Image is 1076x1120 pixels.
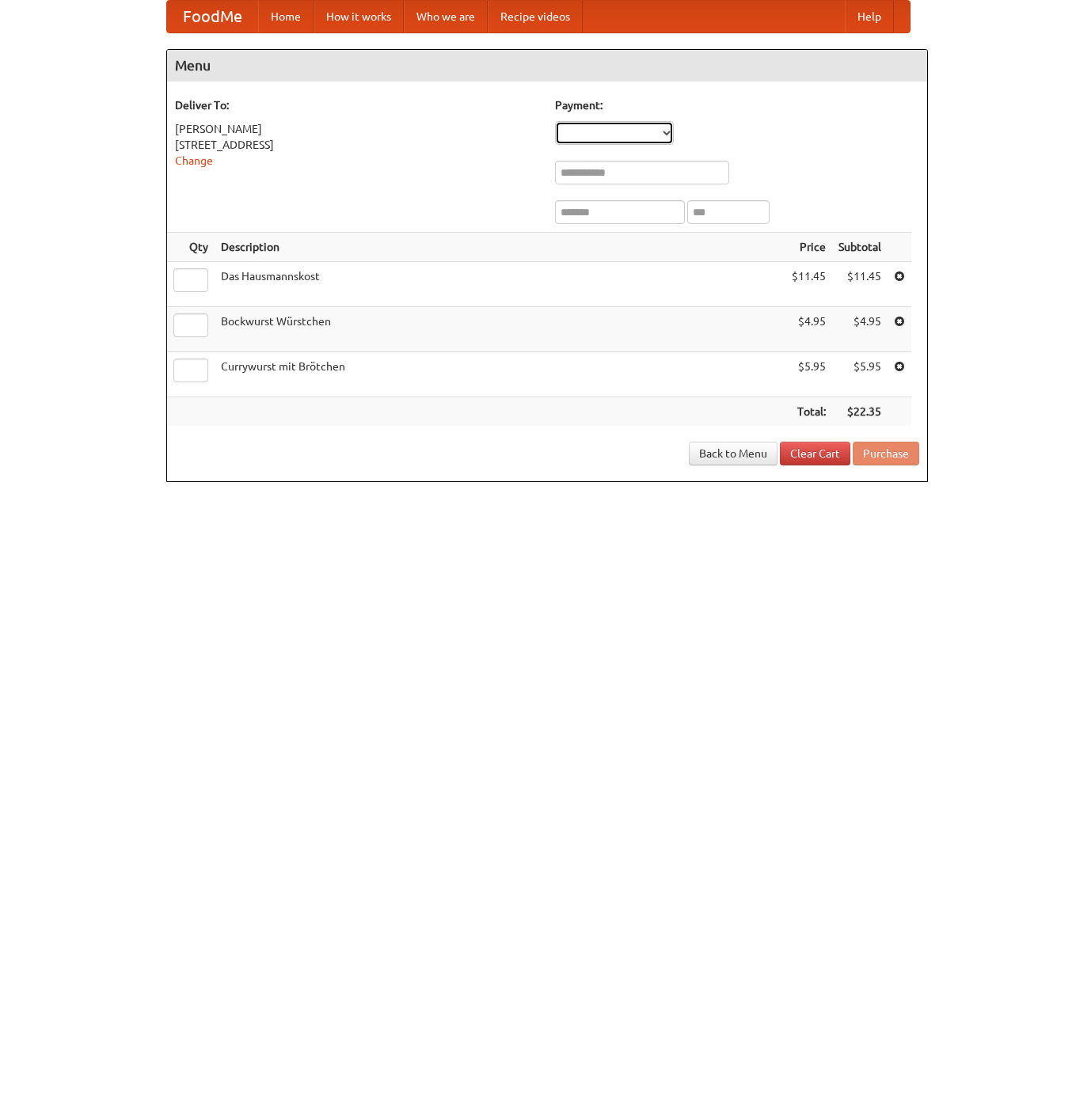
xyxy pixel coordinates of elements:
[832,397,888,427] th: $22.35
[215,233,785,262] th: Description
[785,233,832,262] th: Price
[555,97,919,113] h5: Payment:
[488,1,583,32] a: Recipe videos
[175,137,539,153] div: [STREET_ADDRESS]
[832,307,888,352] td: $4.95
[258,1,314,32] a: Home
[832,352,888,397] td: $5.95
[167,50,927,82] h4: Menu
[853,442,919,465] button: Purchase
[175,121,539,137] div: [PERSON_NAME]
[215,352,785,397] td: Currywurst mit Brötchen
[175,97,539,113] h5: Deliver To:
[167,233,215,262] th: Qty
[785,307,832,352] td: $4.95
[175,154,213,167] a: Change
[832,262,888,307] td: $11.45
[215,262,785,307] td: Das Hausmannskost
[215,307,785,352] td: Bockwurst Würstchen
[404,1,488,32] a: Who we are
[832,233,888,262] th: Subtotal
[845,1,894,32] a: Help
[780,442,850,465] a: Clear Cart
[785,352,832,397] td: $5.95
[167,1,258,32] a: FoodMe
[314,1,404,32] a: How it works
[785,397,832,427] th: Total:
[689,442,778,465] a: Back to Menu
[785,262,832,307] td: $11.45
